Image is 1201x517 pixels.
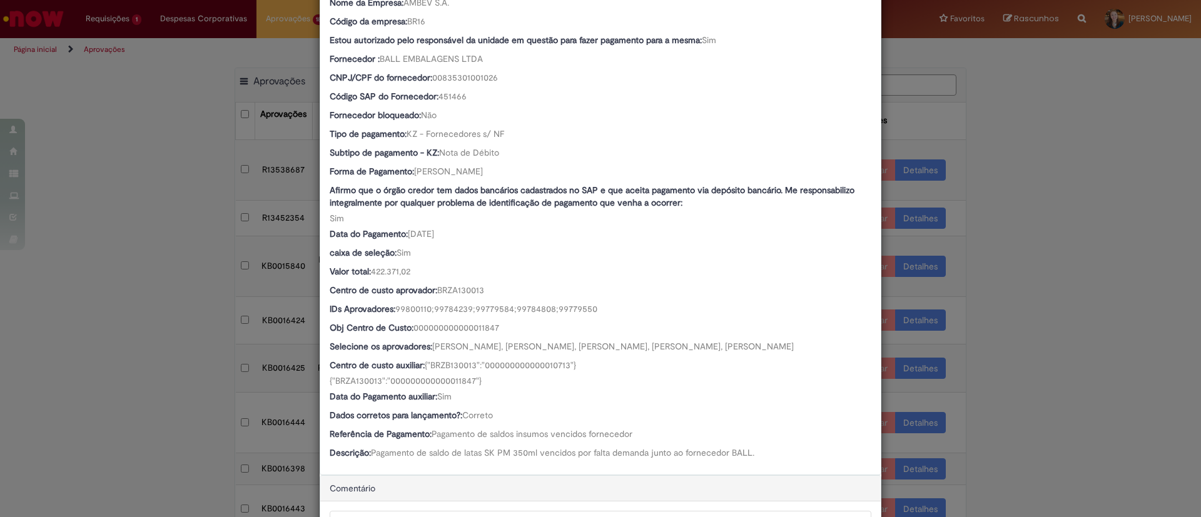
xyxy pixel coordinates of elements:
[330,483,375,494] span: Comentário
[371,266,410,277] span: 422.371,02
[408,228,434,239] span: [DATE]
[330,213,344,224] span: Sim
[702,34,716,46] span: Sim
[414,166,483,177] span: [PERSON_NAME]
[330,109,421,121] b: Fornecedor bloqueado:
[330,128,407,139] b: Tipo de pagamento:
[380,53,483,64] span: BALL EMBALAGENS LTDA
[330,359,425,371] b: Centro de custo auxiliar:
[395,303,597,314] span: 99800110;99784239;99779584;99784808;99779550
[330,184,854,208] b: Afirmo que o órgão credor tem dados bancários cadastrados no SAP e que aceita pagamento via depós...
[330,147,439,158] b: Subtipo de pagamento - KZ:
[437,284,484,296] span: BRZA130013
[439,147,499,158] span: Nota de Débito
[330,409,462,421] b: Dados corretos para lançamento?:
[330,284,437,296] b: Centro de custo aprovador:
[330,16,407,27] b: Código da empresa:
[330,428,432,439] b: Referência de Pagamento:
[330,447,371,458] b: Descrição:
[330,53,380,64] b: Fornecedor :
[397,247,411,258] span: Sim
[330,247,397,258] b: caixa de seleção:
[371,447,754,458] span: Pagamento de saldo de latas SK PM 350ml vencidos por falta demanda junto ao fornecedor BALL.
[330,166,414,177] b: Forma de Pagamento:
[330,228,408,239] b: Data do Pagamento:
[432,341,794,352] span: [PERSON_NAME], [PERSON_NAME], [PERSON_NAME], [PERSON_NAME], [PERSON_NAME]
[330,322,413,333] b: Obj Centro de Custo:
[432,428,632,439] span: Pagamento de saldos insumos vencidos fornecedor
[330,359,576,386] span: {"BRZB130013":"000000000000010713"} {"BRZA130013":"000000000000011847"}
[330,391,437,402] b: Data do Pagamento auxiliar:
[330,91,438,102] b: Código SAP do Fornecedor:
[421,109,437,121] span: Não
[407,128,504,139] span: KZ - Fornecedores s/ NF
[330,341,432,352] b: Selecione os aprovadores:
[462,409,493,421] span: Correto
[432,72,498,83] span: 00835301001026
[438,91,467,102] span: 451466
[330,72,432,83] b: CNPJ/CPF do fornecedor:
[330,266,371,277] b: Valor total:
[407,16,425,27] span: BR16
[330,34,702,46] b: Estou autorizado pelo responsável da unidade em questão para fazer pagamento para a mesma:
[413,322,499,333] span: 000000000000011847
[330,303,395,314] b: IDs Aprovadores:
[437,391,452,402] span: Sim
